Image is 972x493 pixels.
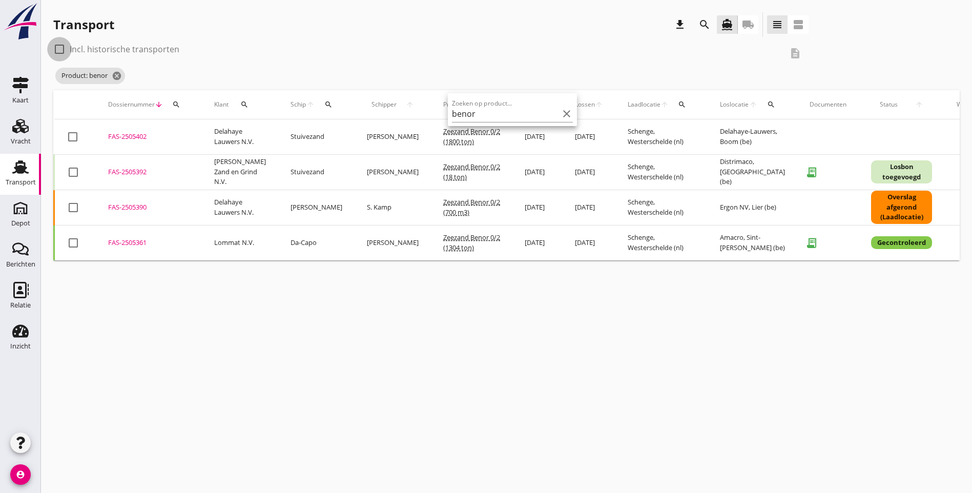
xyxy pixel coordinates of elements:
[172,100,180,109] i: search
[801,233,822,253] i: receipt_long
[112,71,122,81] i: cancel
[906,100,932,109] i: arrow_upward
[306,100,315,109] i: arrow_upward
[801,162,822,182] i: receipt_long
[2,3,39,40] img: logo-small.a267ee39.svg
[55,68,125,84] span: Product: benor
[155,100,163,109] i: arrow_downward
[278,119,355,155] td: Stuivezand
[561,108,573,120] i: clear
[324,100,333,109] i: search
[742,18,754,31] i: local_shipping
[871,191,932,224] div: Overslag afgerond (Laadlocatie)
[10,343,31,350] div: Inzicht
[771,18,783,31] i: view_headline
[512,119,563,155] td: [DATE]
[512,154,563,190] td: [DATE]
[563,154,615,190] td: [DATE]
[563,119,615,155] td: [DATE]
[278,154,355,190] td: Stuivezand
[767,100,775,109] i: search
[6,261,35,268] div: Berichten
[443,233,500,252] span: Zeezand Benor 0/2 (1304 ton)
[355,190,431,225] td: S. Kamp
[108,238,190,248] div: FAS-2505361
[355,225,431,260] td: [PERSON_NAME]
[871,236,932,250] div: Gecontroleerd
[563,190,615,225] td: [DATE]
[615,225,708,260] td: Schenge, Westerschelde (nl)
[291,100,306,109] span: Schip
[443,162,500,181] span: Zeezand Benor 0/2 (18 ton)
[108,100,155,109] span: Dossiernummer
[720,100,749,109] span: Loslocatie
[595,100,603,109] i: arrow_upward
[214,92,266,117] div: Klant
[615,190,708,225] td: Schenge, Westerschelde (nl)
[443,197,500,217] span: Zeezand Benor 0/2 (700 m3)
[278,225,355,260] td: Da-Capo
[108,132,190,142] div: FAS-2505402
[792,18,804,31] i: view_agenda
[678,100,686,109] i: search
[202,190,278,225] td: Delahaye Lauwers N.V.
[355,119,431,155] td: [PERSON_NAME]
[871,100,906,109] span: Status
[615,154,708,190] td: Schenge, Westerschelde (nl)
[443,100,465,109] span: Product
[202,225,278,260] td: Lommat N.V.
[108,202,190,213] div: FAS-2505390
[355,154,431,190] td: [PERSON_NAME]
[367,100,401,109] span: Schipper
[698,18,711,31] i: search
[401,100,419,109] i: arrow_upward
[278,190,355,225] td: [PERSON_NAME]
[12,97,29,104] div: Kaart
[202,154,278,190] td: [PERSON_NAME] Zand en Grind N.V.
[240,100,249,109] i: search
[452,106,559,122] input: Zoeken op product...
[628,100,660,109] span: Laadlocatie
[749,100,758,109] i: arrow_upward
[443,127,500,146] span: Zeezand Benor 0/2 (1800 ton)
[512,225,563,260] td: [DATE]
[674,18,686,31] i: download
[202,119,278,155] td: Delahaye Lauwers N.V.
[512,190,563,225] td: [DATE]
[11,138,31,145] div: Vracht
[108,167,190,177] div: FAS-2505392
[575,100,595,109] span: Lossen
[660,100,669,109] i: arrow_upward
[708,225,797,260] td: Amacro, Sint-[PERSON_NAME] (be)
[708,119,797,155] td: Delahaye-Lauwers, Boom (be)
[11,220,30,227] div: Depot
[708,190,797,225] td: Ergon NV, Lier (be)
[6,179,36,186] div: Transport
[871,160,932,183] div: Losbon toegevoegd
[810,100,846,109] div: Documenten
[53,16,114,33] div: Transport
[563,225,615,260] td: [DATE]
[10,464,31,485] i: account_circle
[70,44,179,54] label: Incl. historische transporten
[10,302,31,309] div: Relatie
[615,119,708,155] td: Schenge, Westerschelde (nl)
[708,154,797,190] td: Distrimaco, [GEOGRAPHIC_DATA] (be)
[721,18,733,31] i: directions_boat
